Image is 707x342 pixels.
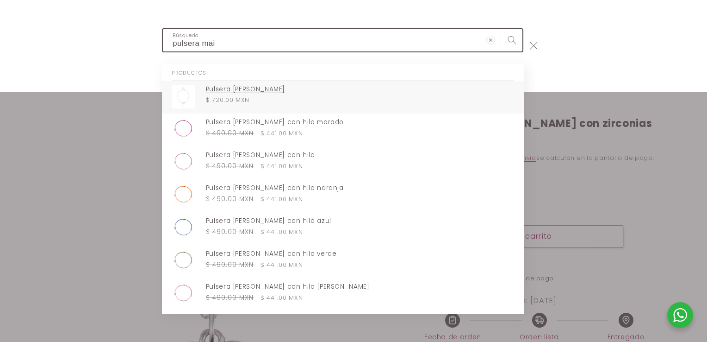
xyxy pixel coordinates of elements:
img: Pulsera Maite de plata con hilo naranja [172,184,195,207]
p: Pulsera [PERSON_NAME] con hilo morado [206,118,514,127]
p: Pulsera [PERSON_NAME] con hilo azul [206,217,514,225]
s: $ 490.00 MXN [206,260,254,270]
p: Pulsera [PERSON_NAME] con hilo naranja [206,184,514,192]
p: Pulsera [PERSON_NAME] con hilo [206,151,514,159]
img: Pulsera Maite cadena de plata [172,85,195,108]
s: $ 490.00 MXN [206,129,254,138]
span: $ 441.00 MXN [260,261,303,270]
button: Borrar término de búsqueda [480,29,501,51]
a: Pulsera [PERSON_NAME] con hilo verde $ 490.00 MXN $ 441.00 MXN [162,245,523,278]
span: $ 441.00 MXN [260,129,303,138]
s: $ 490.00 MXN [206,293,254,303]
input: Búsqueda [163,29,522,51]
img: Pulsera Maite de plata con hilo [172,151,195,174]
button: Búsqueda [501,29,522,51]
img: Pulsera Maite de plata con hilo verde [172,250,195,273]
span: $ 441.00 MXN [260,195,303,204]
img: Pulsera Maite de plata con hilo azul [172,217,195,240]
a: Pulsera [PERSON_NAME] con hilo $ 490.00 MXN $ 441.00 MXN [162,146,523,179]
span: $ 441.00 MXN [260,294,303,303]
span: $ 441.00 MXN [260,162,303,171]
h2: Productos [172,63,514,81]
span: $ 720.00 MXN [206,96,250,105]
p: Pulsera [PERSON_NAME] [206,85,514,94]
s: $ 490.00 MXN [206,195,254,204]
a: Pulsera [PERSON_NAME] $ 720.00 MXN [162,81,523,114]
a: Pulsera [PERSON_NAME] con hilo morado $ 490.00 MXN $ 441.00 MXN [162,114,523,146]
img: Pulsera Maite de plata con hilo rosa [172,283,195,306]
s: $ 490.00 MXN [206,162,254,171]
button: Cerrar [523,35,544,57]
a: Pulsera [PERSON_NAME] con hilo [PERSON_NAME] $ 490.00 MXN $ 441.00 MXN [162,278,523,311]
img: Pulsera Maite de plata con hilo morado [172,118,195,141]
p: Pulsera [PERSON_NAME] con hilo [PERSON_NAME] [206,283,514,291]
p: Pulsera [PERSON_NAME] con hilo verde [206,250,514,258]
s: $ 490.00 MXN [206,228,254,237]
a: Pulsera [PERSON_NAME] con hilo naranja $ 490.00 MXN $ 441.00 MXN [162,179,523,212]
a: Pulsera [PERSON_NAME] con hilo azul $ 490.00 MXN $ 441.00 MXN [162,212,523,245]
span: $ 441.00 MXN [260,228,303,237]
